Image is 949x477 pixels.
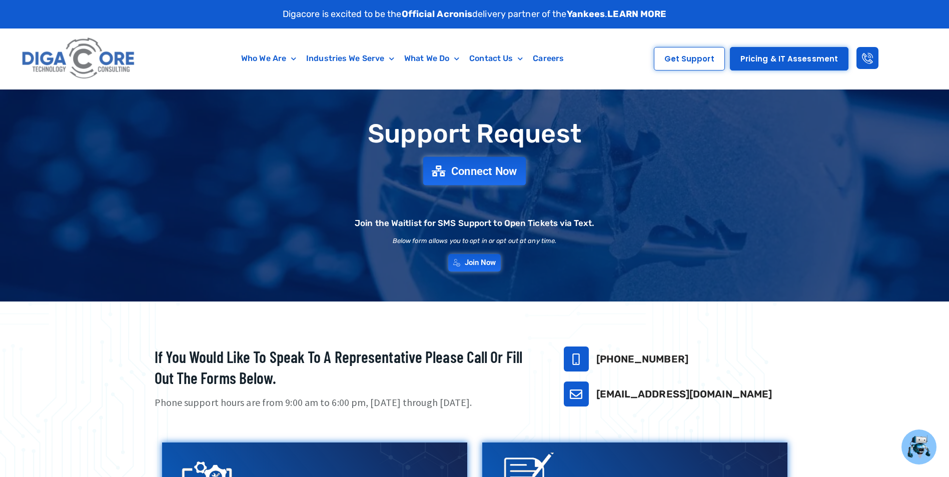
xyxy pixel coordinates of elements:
a: Industries We Serve [301,47,399,70]
span: Connect Now [451,165,517,176]
h2: If you would like to speak to a representative please call or fill out the forms below. [155,346,539,388]
p: Phone support hours are from 9:00 am to 6:00 pm, [DATE] through [DATE]. [155,395,539,410]
a: Careers [528,47,569,70]
p: Digacore is excited to be the delivery partner of the . [283,7,667,21]
a: What We Do [399,47,464,70]
a: Join Now [448,254,501,271]
nav: Menu [187,47,618,70]
span: Get Support [664,55,714,62]
h2: Join the Waitlist for SMS Support to Open Tickets via Text. [355,219,594,227]
img: Digacore logo 1 [19,33,139,84]
span: Join Now [465,259,496,266]
a: [PHONE_NUMBER] [596,353,688,365]
a: Pricing & IT Assessment [730,47,848,70]
a: 732-646-5725 [564,346,589,371]
a: Connect Now [423,157,526,185]
h1: Support Request [130,119,820,148]
h2: Below form allows you to opt in or opt out at any time. [393,237,557,244]
a: Who We Are [236,47,301,70]
strong: Yankees [567,8,605,19]
a: Get Support [654,47,725,70]
a: Contact Us [464,47,528,70]
a: support@digacore.com [564,381,589,406]
span: Pricing & IT Assessment [740,55,838,62]
a: [EMAIL_ADDRESS][DOMAIN_NAME] [596,388,772,400]
a: LEARN MORE [607,8,666,19]
strong: Official Acronis [402,8,473,19]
